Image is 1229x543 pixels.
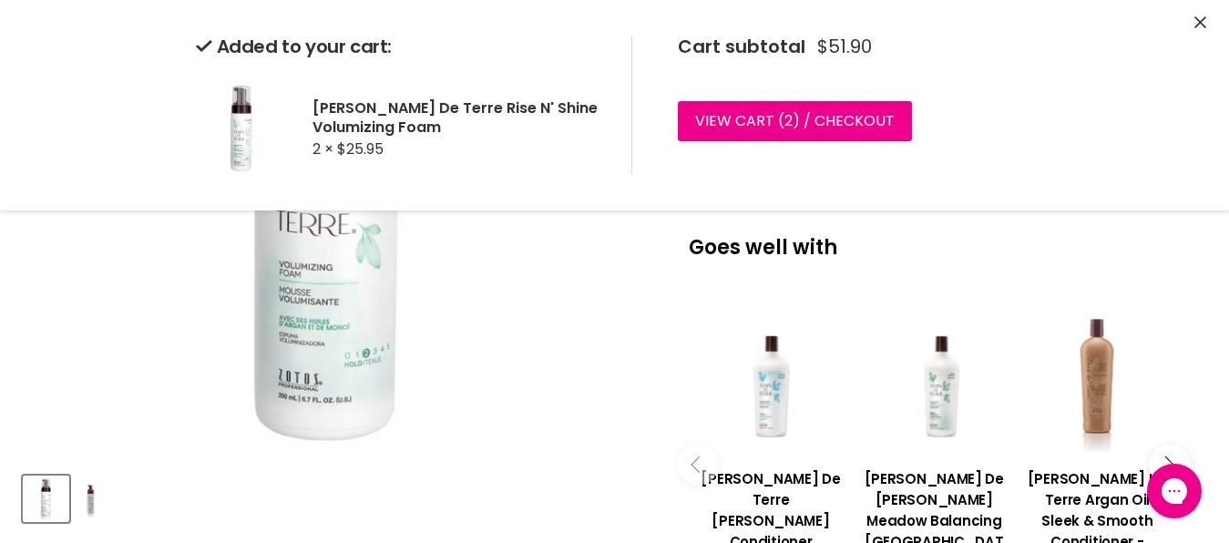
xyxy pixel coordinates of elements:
button: Bain De Terre Rise N' Shine Volumizing Foam [23,476,69,522]
span: Cart subtotal [678,34,805,59]
span: $51.90 [817,36,872,57]
button: Close [1194,14,1206,33]
img: Bain De Terre Rise N' Shine Volumizing Foam [196,83,287,174]
p: Goes well with [689,208,1179,268]
h2: [PERSON_NAME] De Terre Rise N' Shine Volumizing Foam [312,98,602,137]
h2: Added to your cart: [196,36,602,57]
span: 2 × [312,138,333,159]
img: Bain De Terre Rise N' Shine Volumizing Foam [77,477,105,520]
span: 2 [784,110,793,131]
button: Bain De Terre Rise N' Shine Volumizing Foam [75,476,107,522]
img: Bain De Terre Rise N' Shine Volumizing Foam [25,477,67,520]
a: View cart (2) / Checkout [678,101,912,141]
span: $25.95 [337,138,384,159]
div: Product thumbnails [20,470,635,522]
iframe: Gorgias live chat messenger [1138,457,1211,525]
